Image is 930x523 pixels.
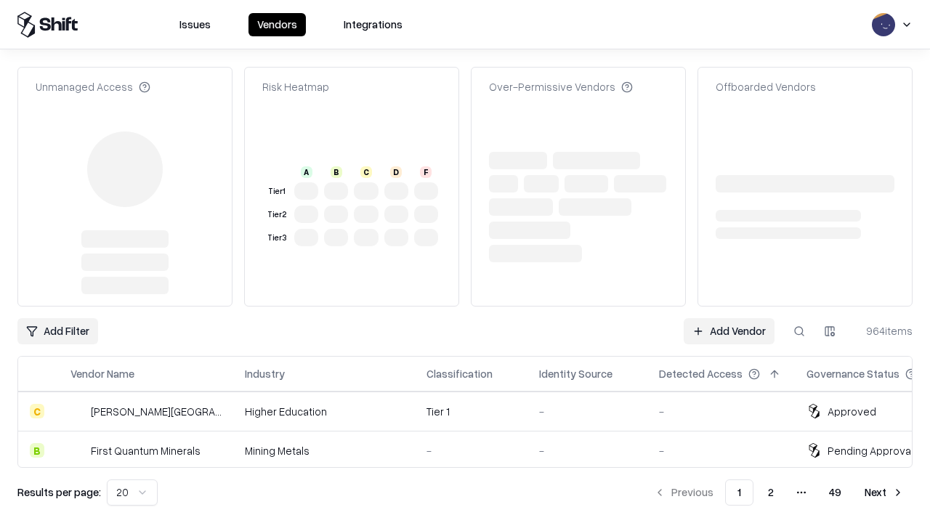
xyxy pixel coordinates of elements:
[70,404,85,418] img: Reichman University
[262,79,329,94] div: Risk Heatmap
[30,443,44,458] div: B
[854,323,913,338] div: 964 items
[659,443,783,458] div: -
[360,166,372,178] div: C
[17,485,101,500] p: Results per page:
[335,13,411,36] button: Integrations
[245,443,403,458] div: Mining Metals
[539,404,636,419] div: -
[36,79,150,94] div: Unmanaged Access
[426,366,493,381] div: Classification
[91,404,222,419] div: [PERSON_NAME][GEOGRAPHIC_DATA]
[265,232,288,244] div: Tier 3
[817,479,853,506] button: 49
[245,404,403,419] div: Higher Education
[17,318,98,344] button: Add Filter
[756,479,785,506] button: 2
[645,479,913,506] nav: pagination
[426,404,516,419] div: Tier 1
[265,208,288,221] div: Tier 2
[70,366,134,381] div: Vendor Name
[684,318,775,344] a: Add Vendor
[390,166,402,178] div: D
[539,443,636,458] div: -
[301,166,312,178] div: A
[91,443,201,458] div: First Quantum Minerals
[245,366,285,381] div: Industry
[539,366,612,381] div: Identity Source
[70,443,85,458] img: First Quantum Minerals
[828,404,876,419] div: Approved
[716,79,816,94] div: Offboarded Vendors
[659,366,743,381] div: Detected Access
[489,79,633,94] div: Over-Permissive Vendors
[331,166,342,178] div: B
[171,13,219,36] button: Issues
[828,443,913,458] div: Pending Approval
[725,479,753,506] button: 1
[856,479,913,506] button: Next
[659,404,783,419] div: -
[426,443,516,458] div: -
[420,166,432,178] div: F
[248,13,306,36] button: Vendors
[265,185,288,198] div: Tier 1
[30,404,44,418] div: C
[806,366,899,381] div: Governance Status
